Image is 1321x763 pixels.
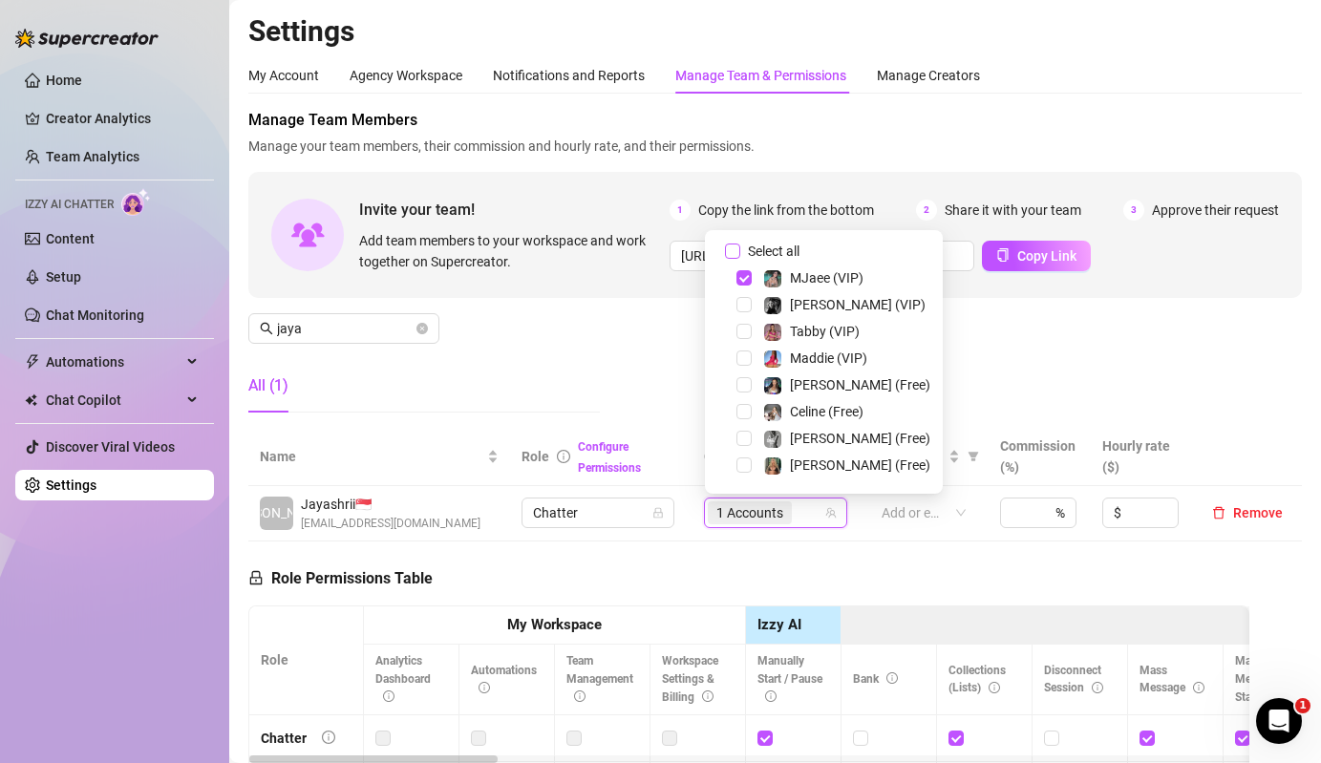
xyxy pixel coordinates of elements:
[15,29,159,48] img: logo-BBDzfeDw.svg
[1235,654,1281,704] span: Mass Message Stats
[1193,682,1204,693] span: info-circle
[736,270,752,286] span: Select tree node
[1212,506,1225,519] span: delete
[652,507,664,519] span: lock
[493,65,645,86] div: Notifications and Reports
[1017,248,1076,264] span: Copy Link
[790,457,930,473] span: [PERSON_NAME] (Free)
[574,690,586,702] span: info-circle
[996,248,1010,262] span: copy
[1233,505,1283,520] span: Remove
[982,241,1091,271] button: Copy Link
[507,616,602,633] strong: My Workspace
[790,297,926,312] span: [PERSON_NAME] (VIP)
[698,200,874,221] span: Copy the link from the bottom
[1123,200,1144,221] span: 3
[704,446,830,467] span: Creator accounts
[948,664,1006,695] span: Collections (Lists)
[764,324,781,341] img: Tabby (VIP)
[225,502,328,523] span: [PERSON_NAME]
[736,404,752,419] span: Select tree node
[1044,664,1103,695] span: Disconnect Session
[790,350,867,366] span: Maddie (VIP)
[46,231,95,246] a: Content
[566,654,633,704] span: Team Management
[359,198,670,222] span: Invite your team!
[790,431,930,446] span: [PERSON_NAME] (Free)
[557,450,570,463] span: info-circle
[670,200,691,221] span: 1
[301,515,480,533] span: [EMAIL_ADDRESS][DOMAIN_NAME]
[248,136,1302,157] span: Manage your team members, their commission and hourly rate, and their permissions.
[248,428,510,486] th: Name
[790,270,863,286] span: MJaee (VIP)
[46,439,175,455] a: Discover Viral Videos
[757,654,822,704] span: Manually Start / Pause
[46,149,139,164] a: Team Analytics
[248,109,1302,132] span: Manage Team Members
[886,672,898,684] span: info-circle
[702,690,714,702] span: info-circle
[46,103,199,134] a: Creator Analytics
[1256,698,1302,744] iframe: Intercom live chat
[968,451,979,462] span: filter
[764,457,781,475] img: Ellie (Free)
[825,507,837,519] span: team
[248,13,1302,50] h2: Settings
[916,200,937,221] span: 2
[322,731,335,744] span: info-circle
[765,690,777,702] span: info-circle
[675,65,846,86] div: Manage Team & Permissions
[248,374,288,397] div: All (1)
[248,65,319,86] div: My Account
[25,196,114,214] span: Izzy AI Chatter
[877,65,980,86] div: Manage Creators
[662,654,718,704] span: Workspace Settings & Billing
[790,324,860,339] span: Tabby (VIP)
[764,404,781,421] img: Celine (Free)
[578,440,641,475] a: Configure Permissions
[736,350,752,366] span: Select tree node
[25,354,40,370] span: thunderbolt
[989,428,1091,486] th: Commission (%)
[1295,698,1310,713] span: 1
[945,200,1081,221] span: Share it with your team
[736,297,752,312] span: Select tree node
[46,73,82,88] a: Home
[249,606,364,715] th: Role
[375,654,431,704] span: Analytics Dashboard
[1092,682,1103,693] span: info-circle
[350,65,462,86] div: Agency Workspace
[1152,200,1279,221] span: Approve their request
[790,377,930,392] span: [PERSON_NAME] (Free)
[1091,428,1193,486] th: Hourly rate ($)
[533,498,663,527] span: Chatter
[716,502,783,523] span: 1 Accounts
[757,616,801,633] strong: Izzy AI
[25,393,37,407] img: Chat Copilot
[416,323,428,334] button: close-circle
[964,442,983,471] span: filter
[790,404,863,419] span: Celine (Free)
[522,449,549,464] span: Role
[764,377,781,394] img: Maddie (Free)
[46,347,181,377] span: Automations
[277,318,413,339] input: Search members
[764,350,781,368] img: Maddie (VIP)
[736,324,752,339] span: Select tree node
[46,307,144,323] a: Chat Monitoring
[989,682,1000,693] span: info-circle
[764,431,781,448] img: Kennedy (Free)
[736,431,752,446] span: Select tree node
[301,494,480,515] span: Jayashrii 🇸🇬
[471,664,537,695] span: Automations
[479,682,490,693] span: info-circle
[260,322,273,335] span: search
[260,446,483,467] span: Name
[708,501,792,524] span: 1 Accounts
[736,377,752,392] span: Select tree node
[383,690,394,702] span: info-circle
[261,728,307,749] div: Chatter
[46,477,96,493] a: Settings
